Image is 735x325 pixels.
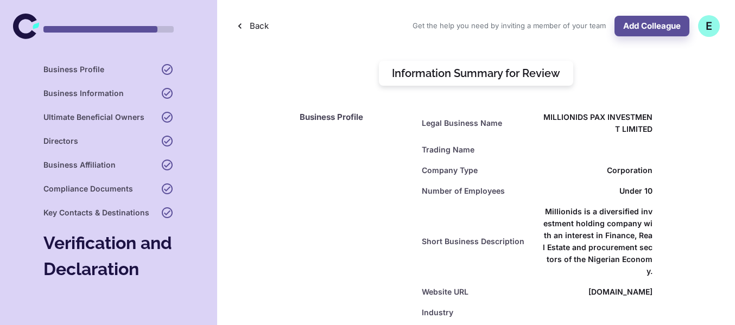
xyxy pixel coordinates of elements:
[43,135,78,147] h6: Directors
[43,230,174,282] h4: Verification and Declaration
[422,117,502,129] h6: Legal Business Name
[300,111,409,124] h6: Business Profile
[413,21,606,31] span: Get the help you need by inviting a member of your team
[607,164,652,176] span: Corporation
[422,164,478,176] h6: Company Type
[614,16,689,36] button: Add Colleague
[43,159,116,171] h6: Business Affiliation
[698,15,720,37] button: E
[422,286,468,298] h6: Website URL
[543,111,652,135] h6: MILLIONIDS PAX INVESTMENT LIMITED
[392,65,560,81] h5: Information Summary for Review
[43,87,124,99] h6: Business Information
[422,185,505,197] h6: Number of Employees
[588,286,652,298] h6: [DOMAIN_NAME]
[422,307,453,318] h6: Industry
[43,111,144,123] h6: Ultimate Beneficial Owners
[422,144,474,156] h6: Trading Name
[43,207,149,219] h6: Key Contacts & Destinations
[619,185,652,197] span: Under 10
[543,206,652,277] h6: Millionids is a diversified investment holding company with an interest in Finance, Real Estate a...
[232,16,273,36] button: Back
[422,235,524,247] h6: Short Business Description
[43,63,104,75] h6: Business Profile
[43,183,133,195] h6: Compliance Documents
